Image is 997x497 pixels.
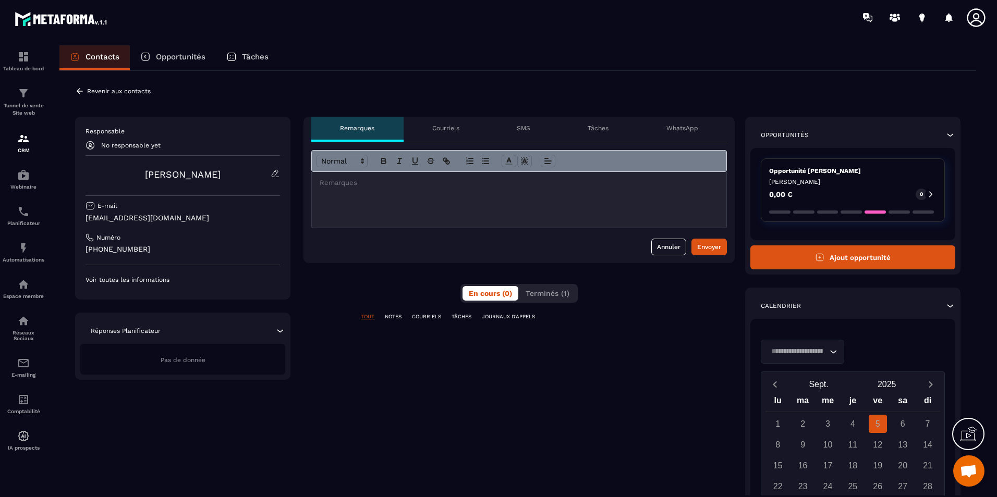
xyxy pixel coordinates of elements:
img: automations [17,242,30,254]
div: 17 [819,456,837,475]
img: logo [15,9,108,28]
p: TOUT [361,313,374,320]
div: 3 [819,415,837,433]
button: Open years overlay [853,375,921,393]
div: 25 [844,477,862,495]
p: Tâches [242,52,269,61]
img: accountant [17,393,30,406]
a: formationformationTableau de bord [3,43,44,79]
div: Search for option [761,340,844,364]
div: 19 [869,456,887,475]
button: Ajout opportunité [750,245,955,269]
button: Previous month [765,377,785,391]
div: 11 [844,436,862,454]
img: formation [17,87,30,100]
div: 7 [919,415,937,433]
a: Ouvrir le chat [953,455,984,487]
a: automationsautomationsAutomatisations [3,234,44,270]
button: Next month [921,377,940,391]
div: 15 [769,456,787,475]
img: formation [17,51,30,63]
p: [EMAIL_ADDRESS][DOMAIN_NAME] [86,213,280,223]
div: 4 [844,415,862,433]
a: social-networksocial-networkRéseaux Sociaux [3,307,44,349]
button: Annuler [651,239,686,255]
a: formationformationTunnel de vente Site web [3,79,44,125]
div: lu [765,393,791,412]
button: Terminés (1) [519,286,576,301]
div: 2 [794,415,812,433]
span: En cours (0) [469,289,512,297]
img: social-network [17,315,30,327]
p: Tunnel de vente Site web [3,102,44,117]
div: 22 [769,477,787,495]
p: Courriels [432,124,459,132]
div: 26 [869,477,887,495]
p: JOURNAUX D'APPELS [482,313,535,320]
p: Voir toutes les informations [86,276,280,284]
div: 18 [844,456,862,475]
img: email [17,357,30,369]
p: No responsable yet [101,142,161,149]
p: Numéro [96,233,120,242]
p: Tâches [588,124,609,132]
p: COURRIELS [412,313,441,320]
p: SMS [517,124,530,132]
p: Planificateur [3,220,44,226]
a: Contacts [59,45,130,70]
div: 28 [919,477,937,495]
div: di [915,393,940,412]
p: Remarques [340,124,374,132]
p: Comptabilité [3,408,44,414]
div: 20 [894,456,912,475]
p: Réponses Planificateur [91,327,161,335]
p: Automatisations [3,257,44,263]
p: CRM [3,147,44,153]
img: automations [17,278,30,291]
a: accountantaccountantComptabilité [3,386,44,422]
div: 13 [894,436,912,454]
p: Responsable [86,127,280,135]
div: 27 [894,477,912,495]
p: Revenir aux contacts [87,88,151,95]
p: E-mail [98,202,117,210]
p: E-mailing [3,372,44,378]
img: automations [17,169,30,181]
a: Opportunités [130,45,216,70]
p: [PERSON_NAME] [769,178,937,186]
div: 9 [794,436,812,454]
p: WhatsApp [666,124,698,132]
span: Terminés (1) [526,289,569,297]
a: formationformationCRM [3,125,44,161]
p: 0,00 € [769,191,793,198]
a: [PERSON_NAME] [145,169,221,180]
p: Opportunités [761,131,809,139]
p: Contacts [86,52,119,61]
a: schedulerschedulerPlanificateur [3,197,44,234]
div: ve [865,393,890,412]
p: TÂCHES [452,313,471,320]
div: 23 [794,477,812,495]
p: IA prospects [3,445,44,451]
div: ma [791,393,816,412]
p: Opportunités [156,52,205,61]
a: Tâches [216,45,279,70]
img: scheduler [17,205,30,218]
a: emailemailE-mailing [3,349,44,386]
div: 16 [794,456,812,475]
p: Opportunité [PERSON_NAME] [769,167,937,175]
div: 6 [894,415,912,433]
div: me [816,393,841,412]
a: automationsautomationsWebinaire [3,161,44,197]
a: automationsautomationsEspace membre [3,270,44,307]
p: Webinaire [3,184,44,190]
p: 0 [920,191,923,198]
div: 8 [769,436,787,454]
button: En cours (0) [463,286,518,301]
div: 1 [769,415,787,433]
div: 5 [869,415,887,433]
div: sa [890,393,915,412]
p: [PHONE_NUMBER] [86,244,280,254]
div: 10 [819,436,837,454]
span: Pas de donnée [161,356,205,364]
